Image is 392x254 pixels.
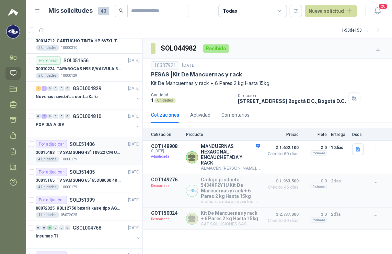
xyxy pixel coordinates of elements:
a: Por adjudicarSOL051405[DATE] 30015165 |TV SAMSUNG 65' 65DU8000 4K UHD LED4 Unidades10000179 [26,165,142,193]
div: 9 [47,225,53,230]
span: Crédito 45 días [264,185,299,189]
div: 0 [42,225,47,230]
div: Recibido [203,44,229,53]
div: 4 Unidades [36,157,59,162]
p: MANCUERNAS HEXAGONAL ENCAUCHETADA Y RACK [201,144,260,166]
div: Por adjudicar [36,140,67,148]
p: Flete [303,132,327,137]
a: Por adjudicarSOL051406[DATE] 30015483 |TV SAMSUNG 43" 109,22 CM U8000F 4K UHD4 Unidades10000179 [26,137,142,165]
div: 0 [59,114,64,119]
div: Incluido [311,217,327,223]
p: Entrega [331,132,348,137]
div: 0 [53,225,58,230]
p: [DATE] [128,225,140,231]
p: [DATE] [128,169,140,176]
p: Kit De Mancuernas y rack + 6 Pares 2 kg Hasta 15kg [151,80,384,87]
p: Descartada [151,182,182,189]
p: [STREET_ADDRESS] Bogotá D.C. , Bogotá D.C. [238,98,346,104]
div: Incluido [311,184,327,189]
p: [DATE] [128,197,140,203]
div: Actividad [190,111,210,119]
div: 0 [65,86,70,91]
div: Por adjudicar [36,168,67,176]
div: 1 [42,86,47,91]
div: Por adjudicar [36,196,67,204]
span: Crédito 30 días [264,219,299,223]
p: [DATE] [128,141,140,148]
img: Company Logo [7,25,20,38]
p: ALMACEN [PERSON_NAME] SAS [201,166,260,171]
p: Código producto: 5434XF2Y1U Kit De Mancuernas y rack + 6 Pares 2 kg Hasta 15kg [201,177,260,199]
p: 1 [151,97,153,103]
h3: SOL044982 [161,43,198,54]
p: 10000179 [61,184,77,190]
div: Unidades [154,98,176,103]
div: 2 Unidades [36,73,59,78]
div: 0 [53,114,58,119]
div: Todas [223,7,237,15]
p: $ 0 [303,144,327,152]
div: Incluido [311,150,327,156]
div: 10337921 [151,61,179,70]
div: 4 Unidades [36,184,59,190]
p: memorias micros y partes sas [201,199,260,204]
a: 1 1 0 0 0 0 GSOL004829[DATE] Novenas navideñas con La Kalle [36,84,141,106]
a: 0 0 9 0 0 0 GSOL004768[DATE] Insumos TI [36,224,141,246]
div: 1 - 50 de 158 [342,25,384,36]
p: 30015483 | TV SAMSUNG 43" 109,22 CM U8000F 4K UHD [36,149,121,156]
p: $ 0 [303,177,327,185]
p: SOL051405 [70,170,95,174]
p: Producto [186,132,260,137]
p: 30015165 | TV SAMSUNG 65' 65DU8000 4K UHD LED [36,177,121,184]
div: 0 [36,225,41,230]
div: 0 [36,114,41,119]
span: search [119,8,124,13]
p: 30010224 | TAPABOCAS N95 S/VALVULA 3M 9010 [36,66,121,72]
button: 20 [371,5,384,17]
span: 40 [98,7,109,15]
p: [DATE] [128,57,140,64]
span: $ 2.737.000 [264,210,299,219]
a: Por adjudicarSOL051399[DATE] 08072025 |KBL12750 batería kaise tipo AGM: 12V 75Ah1 Unidades08072025 [26,193,142,221]
p: SOL051399 [70,198,95,202]
span: Crédito 60 días [264,152,299,156]
p: SOL051656 [64,58,89,63]
p: GSOL004810 [73,114,101,119]
div: 2 [42,114,47,119]
div: 0 [47,86,53,91]
div: 0 [59,225,64,230]
p: POP DIA A DIA [36,121,64,128]
p: 30014712 | CARTUCHO TINTA HP 667XL TRICOLOR [36,38,121,44]
p: Cantidad [151,93,232,97]
p: Insumos TI [36,233,58,240]
img: Company Logo [186,185,198,197]
p: [DATE] [128,85,140,92]
p: Dirección [238,93,346,98]
p: Novenas navideñas con La Kalle [36,94,98,100]
div: Por enviar [36,56,61,65]
div: 0 [65,114,70,119]
p: 10 días [331,144,348,152]
p: $ 0 [303,210,327,219]
img: Logo peakr [8,8,18,17]
p: 10000310 [61,45,77,51]
p: 10000179 [61,157,77,162]
p: 2 días [331,177,348,185]
p: COT149276 [151,177,182,182]
p: Kit De Mancuernas y rack + 6 Pares 2 kg Hasta 15kg [201,210,260,221]
p: Precio [264,132,299,137]
span: $ 1.963.500 [264,177,299,185]
p: Cotización [151,132,182,137]
p: Adjudicada [151,153,182,160]
a: Por adjudicarSOL051745[DATE] 30014712 |CARTUCHO TINTA HP 667XL TRICOLOR2 Unidades10000310 [26,26,142,54]
p: GSOL004768 [73,225,101,230]
p: Docs [352,132,366,137]
p: COT148908 [151,144,182,149]
div: Cotizaciones [151,111,179,119]
p: [DATE] [128,113,140,120]
p: 10000129 [61,73,77,78]
div: 0 [65,225,70,230]
span: C: [DATE] [151,149,182,153]
a: Por enviarSOL051656[DATE] 30010224 |TAPABOCAS N95 S/VALVULA 3M 90102 Unidades10000129 [26,54,142,82]
h1: Mis solicitudes [49,6,93,16]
